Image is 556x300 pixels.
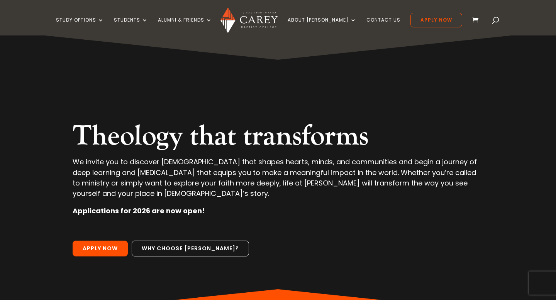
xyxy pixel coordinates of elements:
p: We invite you to discover [DEMOGRAPHIC_DATA] that shapes hearts, minds, and communities and begin... [73,157,483,206]
a: Why choose [PERSON_NAME]? [132,241,249,257]
h2: Theology that transforms [73,120,483,157]
img: Carey Baptist College [220,7,277,33]
a: Alumni & Friends [158,17,212,35]
a: Students [114,17,148,35]
a: Contact Us [366,17,400,35]
strong: Applications for 2026 are now open! [73,206,205,216]
a: Apply Now [73,241,128,257]
a: About [PERSON_NAME] [288,17,356,35]
a: Apply Now [410,13,462,27]
a: Study Options [56,17,104,35]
